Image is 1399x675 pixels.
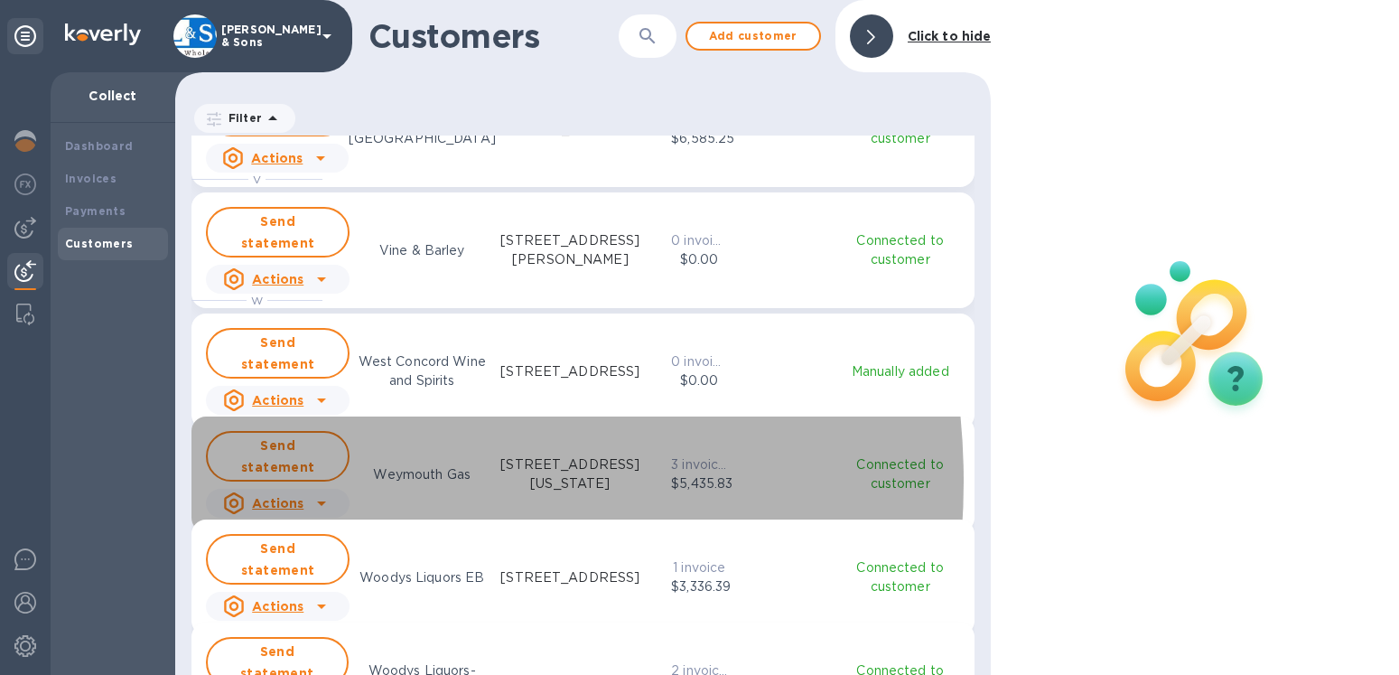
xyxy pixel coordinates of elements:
[908,29,992,43] b: Click to hide
[671,558,727,577] p: 1 invoice
[359,568,484,587] p: Woodys Liquors EB
[191,192,975,308] button: Send statementActionsVine & Barley[STREET_ADDRESS][PERSON_NAME]0 invoices$0.00Connected to customer
[191,136,991,675] div: grid
[191,417,975,532] button: Send statementActionsWeymouth Gas[STREET_ADDRESS][US_STATE]3 invoices$5,435.83Connected to customer
[671,474,727,493] p: $5,435.83
[222,211,333,254] span: Send statement
[498,231,643,269] p: [STREET_ADDRESS][PERSON_NAME]
[500,568,639,587] p: [STREET_ADDRESS]
[65,204,126,218] b: Payments
[206,534,350,585] button: Send statement
[252,496,303,511] u: Actions
[840,455,960,493] p: Connected to customer
[671,455,727,474] p: 3 invoices
[206,207,350,258] button: Send statement
[252,272,303,286] u: Actions
[65,172,117,185] b: Invoices
[686,22,821,51] button: Add customer
[251,294,263,307] span: W
[671,231,727,250] p: 0 invoices
[7,18,43,54] div: Unpin categories
[498,455,643,493] p: [STREET_ADDRESS][US_STATE]
[836,231,964,269] p: Connected to customer
[14,173,36,195] img: Foreign exchange
[65,139,134,153] b: Dashboard
[379,241,465,260] p: Vine & Barley
[671,250,727,269] p: $0.00
[840,362,960,381] p: Manually added
[251,151,303,165] u: Actions
[206,431,350,482] button: Send statement
[350,352,493,390] p: West Concord Wine and Spirits
[671,371,727,390] p: $0.00
[500,362,639,381] p: [STREET_ADDRESS]
[702,25,805,47] span: Add customer
[191,520,975,635] button: Send statementActionsWoodys Liquors EB[STREET_ADDRESS]1 invoice$3,336.39Connected to customer
[65,237,134,250] b: Customers
[253,173,261,186] span: V
[65,23,141,45] img: Logo
[671,577,727,596] p: $3,336.39
[222,332,333,375] span: Send statement
[368,17,619,55] h1: Customers
[836,558,964,596] p: Connected to customer
[671,129,727,148] p: $6,585.25
[671,352,727,371] p: 0 invoices
[222,538,333,581] span: Send statement
[65,87,161,105] p: Collect
[221,110,262,126] p: Filter
[252,599,303,614] u: Actions
[206,328,350,379] button: Send statement
[222,435,333,478] span: Send statement
[221,23,312,49] p: [PERSON_NAME] & Sons
[373,465,471,484] p: Weymouth Gas
[252,393,303,408] u: Actions
[191,314,975,429] button: Send statementActionsWest Concord Wine and Spirits[STREET_ADDRESS]0 invoices$0.00Manually added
